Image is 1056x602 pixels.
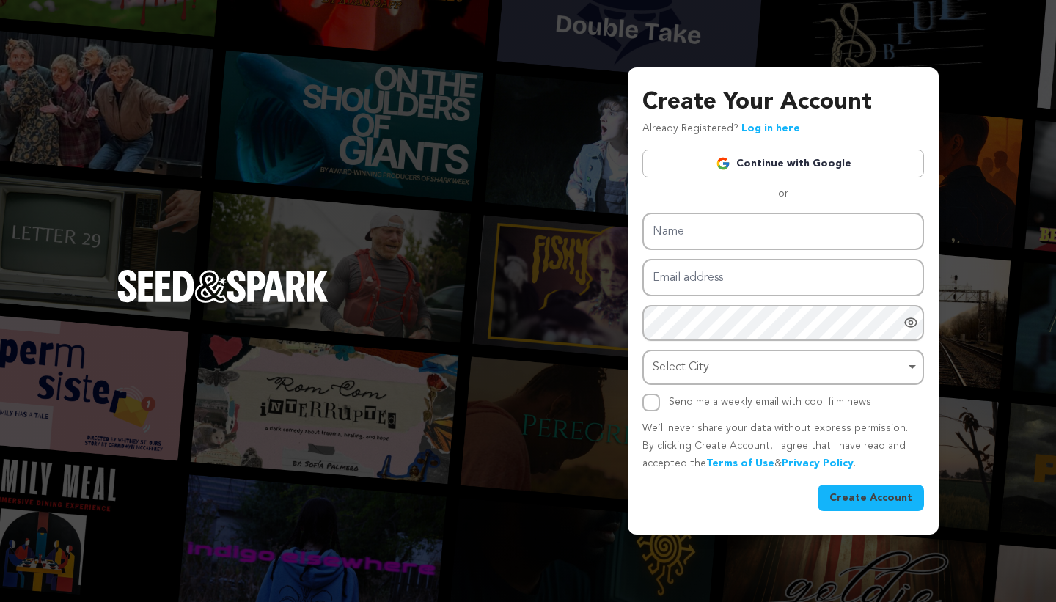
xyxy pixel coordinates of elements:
p: Already Registered? [642,120,800,138]
input: Name [642,213,924,250]
a: Terms of Use [706,458,774,469]
img: Seed&Spark Logo [117,270,329,302]
a: Privacy Policy [782,458,854,469]
span: or [769,186,797,201]
a: Seed&Spark Homepage [117,270,329,331]
button: Create Account [818,485,924,511]
img: Google logo [716,156,730,171]
p: We’ll never share your data without express permission. By clicking Create Account, I agree that ... [642,420,924,472]
a: Continue with Google [642,150,924,177]
h3: Create Your Account [642,85,924,120]
label: Send me a weekly email with cool film news [669,397,871,407]
a: Log in here [741,123,800,133]
a: Show password as plain text. Warning: this will display your password on the screen. [903,315,918,330]
input: Email address [642,259,924,296]
div: Select City [653,357,905,378]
